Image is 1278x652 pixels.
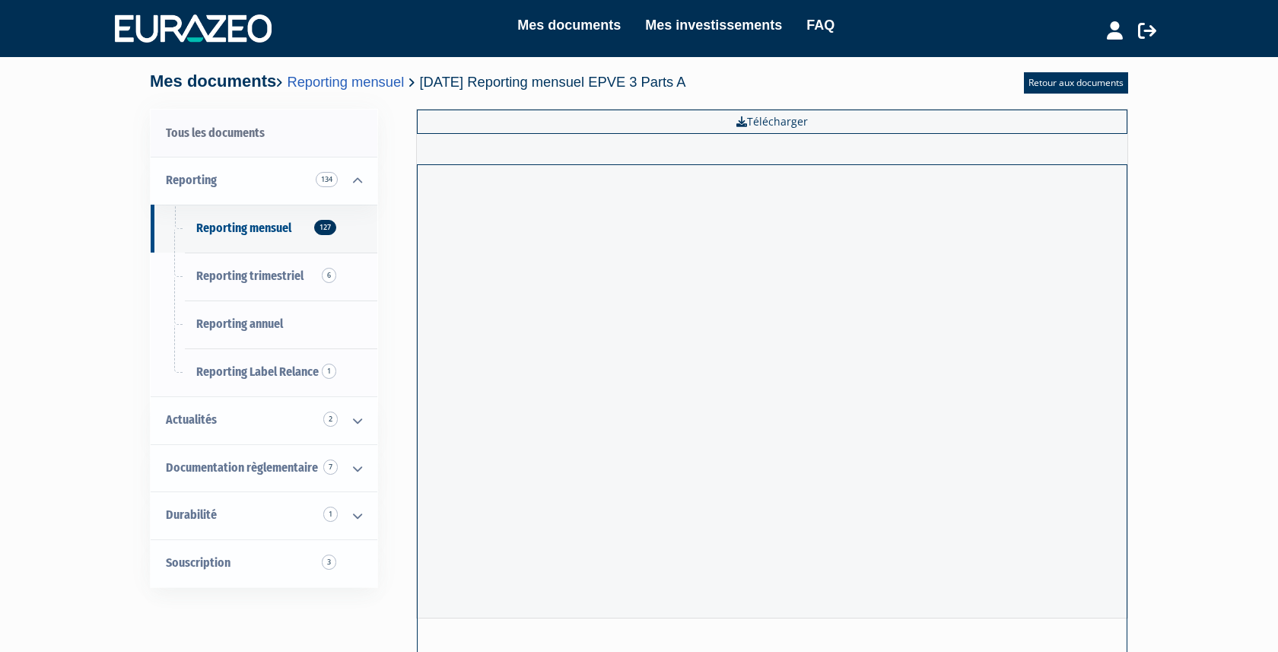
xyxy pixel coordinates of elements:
[150,72,686,91] h4: Mes documents
[322,364,336,379] span: 1
[166,507,217,522] span: Durabilité
[151,205,377,253] a: Reporting mensuel127
[316,172,338,187] span: 134
[166,555,230,570] span: Souscription
[323,412,338,427] span: 2
[196,316,283,331] span: Reporting annuel
[151,491,377,539] a: Durabilité 1
[645,14,782,36] a: Mes investissements
[115,14,272,42] img: 1732889491-logotype_eurazeo_blanc_rvb.png
[517,14,621,36] a: Mes documents
[151,157,377,205] a: Reporting 134
[151,301,377,348] a: Reporting annuel
[1024,72,1128,94] a: Retour aux documents
[287,74,404,90] a: Reporting mensuel
[322,555,336,570] span: 3
[151,396,377,444] a: Actualités 2
[151,110,377,157] a: Tous les documents
[419,74,685,90] span: [DATE] Reporting mensuel EPVE 3 Parts A
[151,444,377,492] a: Documentation règlementaire 7
[196,221,291,235] span: Reporting mensuel
[196,269,304,283] span: Reporting trimestriel
[196,364,319,379] span: Reporting Label Relance
[323,460,338,475] span: 7
[151,253,377,301] a: Reporting trimestriel6
[166,412,217,427] span: Actualités
[151,539,377,587] a: Souscription3
[314,220,336,235] span: 127
[806,14,835,36] a: FAQ
[417,110,1127,134] a: Télécharger
[166,173,217,187] span: Reporting
[151,348,377,396] a: Reporting Label Relance1
[166,460,318,475] span: Documentation règlementaire
[323,507,338,522] span: 1
[322,268,336,283] span: 6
